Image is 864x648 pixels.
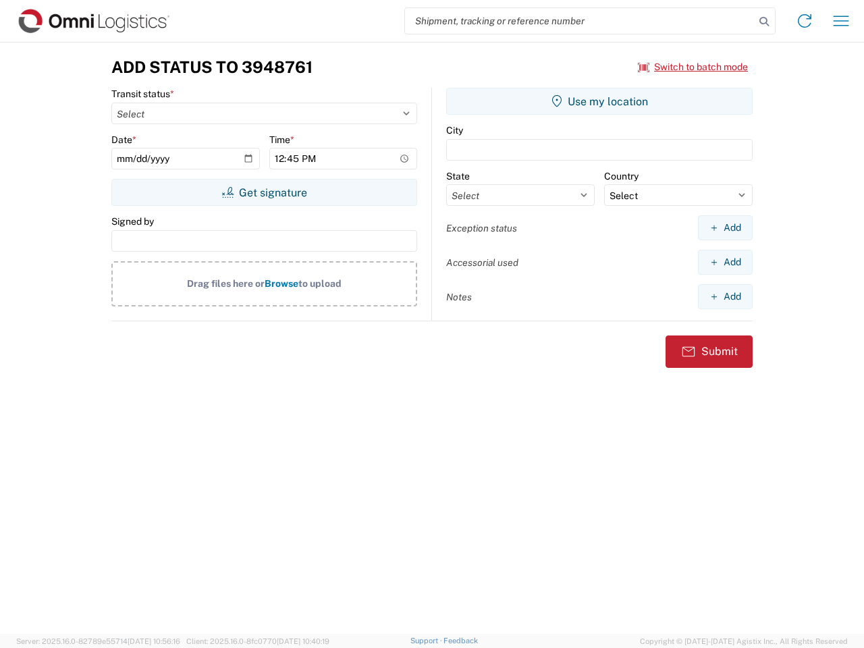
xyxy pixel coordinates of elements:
[265,278,298,289] span: Browse
[446,170,470,182] label: State
[298,278,342,289] span: to upload
[443,637,478,645] a: Feedback
[446,124,463,136] label: City
[446,256,518,269] label: Accessorial used
[405,8,755,34] input: Shipment, tracking or reference number
[604,170,639,182] label: Country
[111,88,174,100] label: Transit status
[698,215,753,240] button: Add
[128,637,180,645] span: [DATE] 10:56:16
[111,215,154,227] label: Signed by
[187,278,265,289] span: Drag files here or
[640,635,848,647] span: Copyright © [DATE]-[DATE] Agistix Inc., All Rights Reserved
[446,291,472,303] label: Notes
[666,335,753,368] button: Submit
[111,179,417,206] button: Get signature
[16,637,180,645] span: Server: 2025.16.0-82789e55714
[446,88,753,115] button: Use my location
[186,637,329,645] span: Client: 2025.16.0-8fc0770
[638,56,748,78] button: Switch to batch mode
[698,250,753,275] button: Add
[446,222,517,234] label: Exception status
[410,637,444,645] a: Support
[698,284,753,309] button: Add
[277,637,329,645] span: [DATE] 10:40:19
[111,134,136,146] label: Date
[111,57,313,77] h3: Add Status to 3948761
[269,134,294,146] label: Time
